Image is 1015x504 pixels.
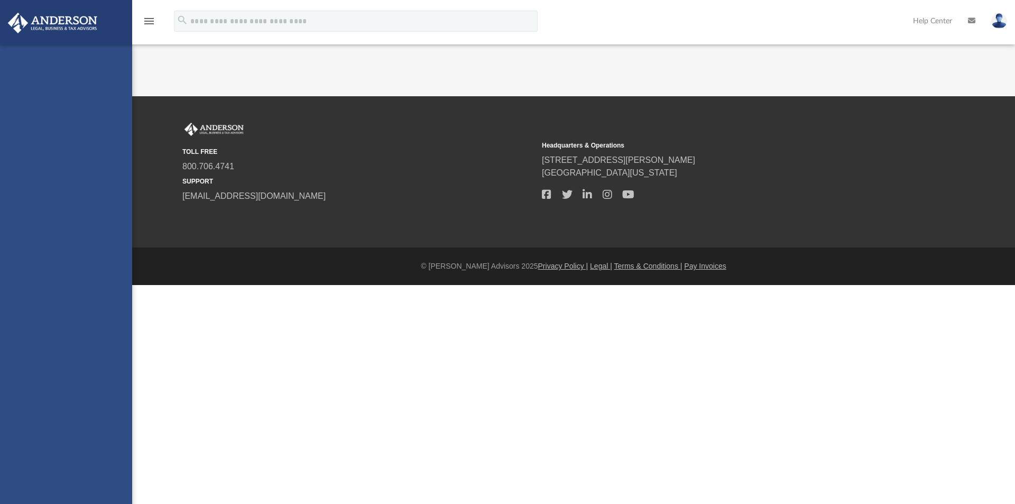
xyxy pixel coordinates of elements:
a: [EMAIL_ADDRESS][DOMAIN_NAME] [182,191,326,200]
a: 800.706.4741 [182,162,234,171]
small: Headquarters & Operations [542,141,894,150]
img: Anderson Advisors Platinum Portal [182,123,246,136]
a: Privacy Policy | [538,262,588,270]
i: menu [143,15,155,28]
a: Terms & Conditions | [614,262,682,270]
a: [GEOGRAPHIC_DATA][US_STATE] [542,168,677,177]
img: User Pic [991,13,1007,29]
small: SUPPORT [182,177,534,186]
div: © [PERSON_NAME] Advisors 2025 [132,261,1015,272]
a: [STREET_ADDRESS][PERSON_NAME] [542,155,695,164]
img: Anderson Advisors Platinum Portal [5,13,100,33]
a: menu [143,20,155,28]
i: search [177,14,188,26]
a: Pay Invoices [684,262,726,270]
small: TOLL FREE [182,147,534,157]
a: Legal | [590,262,612,270]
